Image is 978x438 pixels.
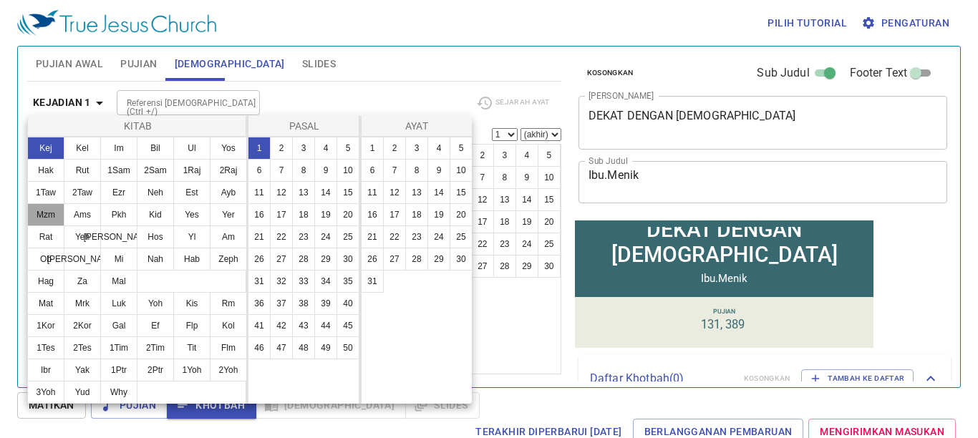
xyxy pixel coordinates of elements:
[292,159,315,182] button: 8
[361,270,384,293] button: 31
[364,119,469,133] p: Ayat
[27,137,64,160] button: Kej
[31,119,245,133] p: Kitab
[64,314,101,337] button: 2Kor
[210,137,247,160] button: Yos
[427,248,450,271] button: 29
[337,159,359,182] button: 10
[100,336,137,359] button: 1Tim
[210,292,247,315] button: Rm
[210,359,247,381] button: 2Yoh
[64,292,101,315] button: Mrk
[128,54,175,67] div: Ibu.Menik
[383,225,406,248] button: 22
[270,336,293,359] button: 47
[361,248,384,271] button: 26
[137,359,174,381] button: 2Ptr
[248,248,271,271] button: 26
[270,270,293,293] button: 32
[64,137,101,160] button: Kel
[27,181,64,204] button: 1Taw
[251,119,357,133] p: Pasal
[292,225,315,248] button: 23
[292,181,315,204] button: 13
[383,248,406,271] button: 27
[292,137,315,160] button: 3
[64,270,101,293] button: Za
[383,137,406,160] button: 2
[314,159,337,182] button: 9
[337,314,359,337] button: 45
[337,248,359,271] button: 30
[450,181,473,204] button: 15
[27,203,64,226] button: Mzm
[137,137,174,160] button: Bil
[173,203,210,226] button: Yes
[383,203,406,226] button: 17
[100,381,137,404] button: Why
[173,314,210,337] button: Flp
[427,181,450,204] button: 14
[314,248,337,271] button: 29
[292,203,315,226] button: 18
[292,248,315,271] button: 28
[427,137,450,160] button: 4
[405,203,428,226] button: 18
[337,181,359,204] button: 15
[337,225,359,248] button: 25
[140,89,163,97] p: Pujian
[210,181,247,204] button: Ayb
[27,270,64,293] button: Hag
[314,181,337,204] button: 14
[128,99,150,113] li: 131
[248,292,271,315] button: 36
[450,203,473,226] button: 20
[248,314,271,337] button: 41
[100,359,137,381] button: 1Ptr
[361,225,384,248] button: 21
[361,181,384,204] button: 11
[270,159,293,182] button: 7
[248,203,271,226] button: 16
[314,137,337,160] button: 4
[100,159,137,182] button: 1Sam
[137,314,174,337] button: Ef
[27,292,64,315] button: Mat
[137,336,174,359] button: 2Tim
[210,203,247,226] button: Yer
[383,181,406,204] button: 12
[210,336,247,359] button: Flm
[100,137,137,160] button: Im
[248,159,271,182] button: 6
[210,159,247,182] button: 2Raj
[337,270,359,293] button: 35
[248,137,271,160] button: 1
[27,225,64,248] button: Rat
[27,159,64,182] button: Hak
[173,225,210,248] button: Yl
[270,225,293,248] button: 22
[100,270,137,293] button: Mal
[450,225,473,248] button: 25
[100,314,137,337] button: Gal
[314,225,337,248] button: 24
[100,225,137,248] button: [PERSON_NAME]
[64,159,101,182] button: Rut
[64,336,101,359] button: 2Tes
[314,292,337,315] button: 39
[137,248,174,271] button: Nah
[405,248,428,271] button: 28
[270,203,293,226] button: 17
[100,181,137,204] button: Ezr
[427,159,450,182] button: 9
[270,314,293,337] button: 42
[173,292,210,315] button: Kis
[27,359,64,381] button: Ibr
[405,181,428,204] button: 13
[361,137,384,160] button: 1
[292,270,315,293] button: 33
[314,270,337,293] button: 34
[361,159,384,182] button: 6
[137,225,174,248] button: Hos
[292,336,315,359] button: 48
